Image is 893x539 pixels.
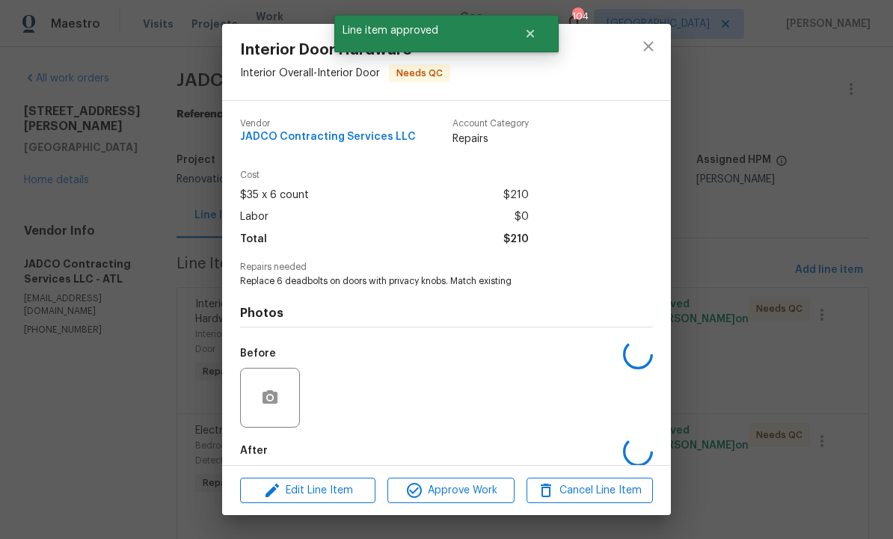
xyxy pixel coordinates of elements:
[527,478,653,504] button: Cancel Line Item
[503,185,529,206] span: $210
[240,132,416,143] span: JADCO Contracting Services LLC
[572,9,583,24] div: 104
[245,481,371,500] span: Edit Line Item
[506,19,555,49] button: Close
[240,42,450,58] span: Interior Door Hardware
[240,446,268,456] h5: After
[240,185,309,206] span: $35 x 6 count
[387,478,514,504] button: Approve Work
[240,275,612,288] span: Replace 6 deadbolts on doors with privacy knobs. Match existing
[452,132,529,147] span: Repairs
[240,170,529,180] span: Cost
[240,478,375,504] button: Edit Line Item
[240,206,268,228] span: Labor
[240,348,276,359] h5: Before
[392,481,509,500] span: Approve Work
[515,206,529,228] span: $0
[452,119,529,129] span: Account Category
[503,229,529,250] span: $210
[240,262,653,272] span: Repairs needed
[630,28,666,64] button: close
[531,481,648,500] span: Cancel Line Item
[240,229,267,250] span: Total
[240,119,416,129] span: Vendor
[240,68,380,78] span: Interior Overall - Interior Door
[334,15,506,46] span: Line item approved
[240,306,653,321] h4: Photos
[390,66,449,81] span: Needs QC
